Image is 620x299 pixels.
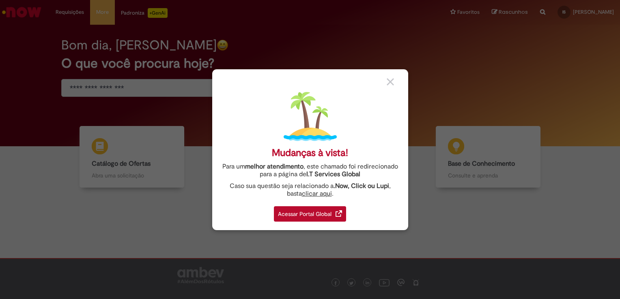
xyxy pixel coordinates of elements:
a: clicar aqui [302,185,332,198]
div: Para um , este chamado foi redirecionado para a página de [218,163,402,178]
strong: melhor atendimento [245,162,304,171]
div: Caso sua questão seja relacionado a , basta . [218,182,402,198]
strong: .Now, Click ou Lupi [334,182,389,190]
div: Acessar Portal Global [274,206,346,222]
img: island.png [284,90,337,143]
a: Acessar Portal Global [274,202,346,222]
img: close_button_grey.png [387,78,394,85]
a: I.T Services Global [306,166,360,178]
div: Mudanças à vista! [272,147,348,159]
img: redirect_link.png [336,210,342,217]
